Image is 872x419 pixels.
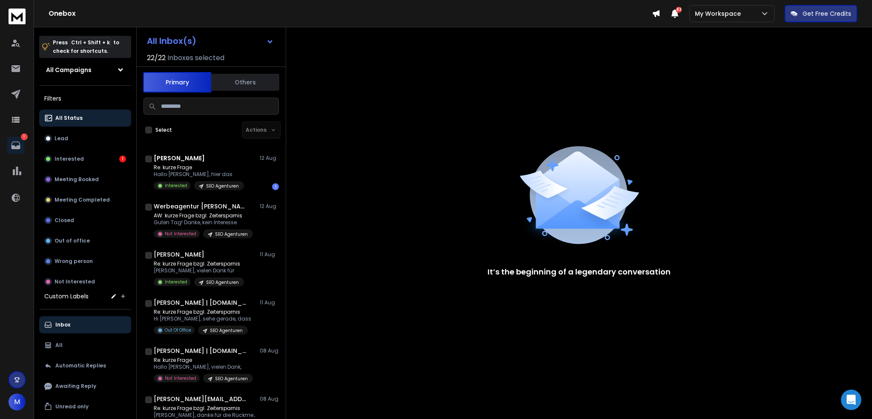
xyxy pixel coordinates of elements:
h1: All Inbox(s) [147,37,196,45]
button: Inbox [39,316,131,333]
button: Automatic Replies [39,357,131,374]
button: Out of office [39,232,131,249]
p: Hi [PERSON_NAME], sehe gerade, dass [154,315,251,322]
div: Open Intercom Messenger [841,390,861,410]
p: Automatic Replies [55,362,106,369]
div: 1 [119,156,126,162]
button: Closed [39,212,131,229]
p: Unread only [55,403,89,410]
button: Primary [143,72,211,92]
p: [PERSON_NAME], danke für die Rückmeldung, [154,412,256,419]
button: Wrong person [39,253,131,270]
p: Closed [54,217,74,224]
h3: Custom Labels [44,292,89,301]
p: Meeting Completed [54,196,110,203]
button: All Status [39,110,131,127]
p: Re: kurze Frage bzgl. Zeitersparnis [154,405,256,412]
h3: Inboxes selected [167,53,224,63]
p: 11 Aug [260,299,279,306]
p: Out Of Office [165,327,191,333]
p: Interested [165,182,187,189]
button: All Inbox(s) [140,32,281,49]
p: My Workspace [695,9,744,18]
p: Interested [165,279,187,285]
p: Not Interested [54,278,95,285]
button: All Campaigns [39,61,131,78]
span: Ctrl + Shift + k [70,38,111,47]
div: 1 [272,183,279,190]
a: 1 [7,137,24,154]
p: All Status [55,115,83,121]
button: Awaiting Reply [39,378,131,395]
p: [PERSON_NAME], vielen Dank für [154,267,244,274]
button: Others [211,73,279,92]
button: Interested1 [39,150,131,168]
p: 08 Aug [260,347,279,354]
button: Get Free Credits [785,5,857,22]
span: 42 [676,7,682,13]
p: SEO Agenturen [215,376,248,382]
p: Get Free Credits [803,9,851,18]
h3: Filters [39,92,131,104]
p: Re: kurze Frage [154,164,244,171]
button: Unread only [39,398,131,415]
h1: Werbeagentur [PERSON_NAME]-Design e.K. [154,202,247,211]
h1: [PERSON_NAME] [154,250,204,259]
p: SEO Agenturen [206,183,239,189]
h1: [PERSON_NAME] | [DOMAIN_NAME] [154,347,247,355]
p: Interested [54,156,84,162]
h1: [PERSON_NAME] | [DOMAIN_NAME] [154,298,247,307]
p: Wrong person [54,258,93,265]
h1: All Campaigns [46,66,92,74]
p: Not Interested [165,375,196,381]
p: Hallo [PERSON_NAME], hier das [154,171,244,178]
button: Meeting Booked [39,171,131,188]
button: M [9,393,26,410]
p: 08 Aug [260,396,279,402]
button: All [39,337,131,354]
button: Lead [39,130,131,147]
p: Meeting Booked [54,176,99,183]
p: Lead [54,135,68,142]
p: All [55,342,63,349]
p: 11 Aug [260,251,279,258]
p: Re: kurze Frage [154,357,253,364]
p: Press to check for shortcuts. [53,38,119,55]
img: logo [9,9,26,24]
span: 22 / 22 [147,53,166,63]
p: 12 Aug [260,155,279,162]
label: Select [155,127,172,133]
p: Hallo [PERSON_NAME], vielen Dank, [154,364,253,370]
button: Meeting Completed [39,191,131,208]
p: SEO Agenturen [206,279,239,286]
h1: [PERSON_NAME][EMAIL_ADDRESS][DOMAIN_NAME] [154,395,247,403]
p: It’s the beginning of a legendary conversation [488,266,671,278]
p: Not Interested [165,231,196,237]
p: 12 Aug [260,203,279,210]
p: Re: kurze Frage bzgl. Zeitersparnis [154,309,251,315]
p: Awaiting Reply [55,383,96,390]
p: Re: kurze Frage bzgl. Zeitersparnis [154,260,244,267]
p: SEO Agenturen [210,327,243,334]
p: Guten Tag! Danke, kein Interesse. [154,219,253,226]
p: SEO Agenturen [215,231,248,237]
button: Not Interested [39,273,131,290]
p: 1 [21,133,28,140]
p: Inbox [55,321,70,328]
h1: Onebox [49,9,652,19]
p: AW: kurze Frage bzgl. Zeitersparnis [154,212,253,219]
h1: [PERSON_NAME] [154,154,205,162]
p: Out of office [54,237,90,244]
